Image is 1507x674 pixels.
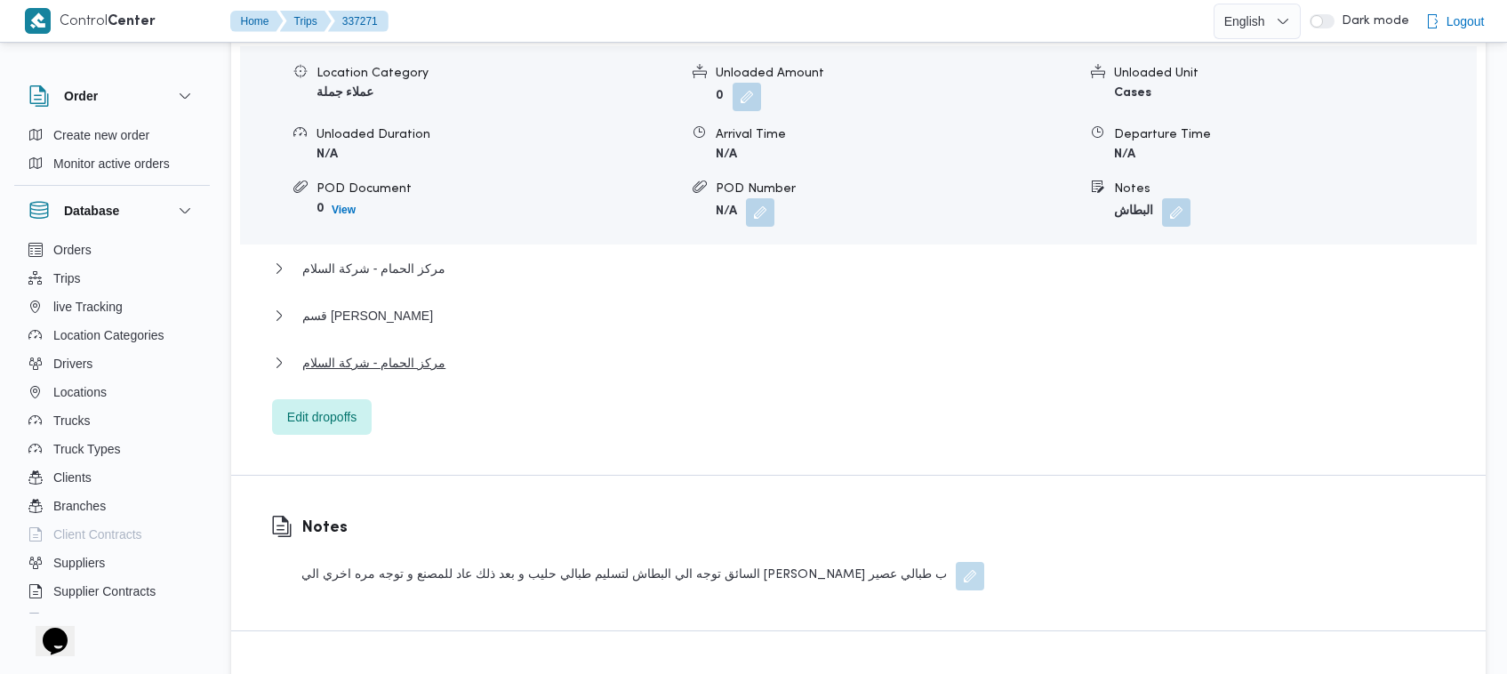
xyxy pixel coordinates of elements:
button: 337271 [328,11,389,32]
button: Database [28,200,196,221]
b: N/A [716,148,737,160]
button: قسم [PERSON_NAME] [272,305,1446,326]
span: قسم [PERSON_NAME] [302,305,433,326]
button: Trips [280,11,332,32]
div: Location Category [317,64,678,83]
span: Location Categories [53,325,164,346]
button: Home [230,11,284,32]
span: Monitor active orders [53,153,170,174]
button: Suppliers [21,549,203,577]
button: Truck Types [21,435,203,463]
button: Trucks [21,406,203,435]
button: Logout [1418,4,1492,39]
b: N/A [1114,148,1135,160]
span: Suppliers [53,552,105,574]
b: N/A [716,205,737,217]
button: Location Categories [21,321,203,349]
span: Client Contracts [53,524,142,545]
h3: Notes [301,516,984,540]
div: POD Number [716,180,1078,198]
button: مركز الحمام - شركة السلام [272,352,1446,373]
b: View [332,204,356,216]
button: View [325,199,363,221]
div: Arrival Time [716,125,1078,144]
b: Center [108,15,156,28]
span: Logout [1447,11,1485,32]
span: Drivers [53,353,92,374]
b: 0 [716,90,724,101]
button: Drivers [21,349,203,378]
button: Locations [21,378,203,406]
button: Monitor active orders [21,149,203,178]
div: Order [14,121,210,185]
div: السائق توجه الي البطاش لتسليم طبالي حليب و بعد ذلك عاد للمصنع و توجه مره اخري الي [PERSON_NAME] ب... [301,562,984,590]
span: Create new order [53,124,149,146]
span: Orders [53,239,92,261]
button: Branches [21,492,203,520]
div: Notes [1114,180,1476,198]
button: Clients [21,463,203,492]
span: مركز الحمام - شركة السلام [302,352,445,373]
div: Unloaded Duration [317,125,678,144]
iframe: chat widget [18,603,75,656]
span: Truck Types [53,438,120,460]
div: POD Document [317,180,678,198]
button: Edit dropoffs [272,399,372,435]
div: Unloaded Unit [1114,64,1476,83]
button: Client Contracts [21,520,203,549]
span: live Tracking [53,296,123,317]
div: Database [14,236,210,621]
span: Trips [53,268,81,289]
span: Devices [53,609,98,630]
b: عملاء جملة [317,87,373,99]
span: مركز الحمام - شركة السلام [302,258,445,279]
button: مركز الحمام - شركة السلام [272,258,1446,279]
button: Orders [21,236,203,264]
b: N/A [317,148,338,160]
b: Cases [1114,87,1151,99]
h3: Order [64,85,98,107]
h3: Database [64,200,119,221]
span: Locations [53,381,107,403]
span: Edit dropoffs [287,406,357,428]
span: Clients [53,467,92,488]
button: Order [28,85,196,107]
img: X8yXhbKr1z7QwAAAABJRU5ErkJggg== [25,8,51,34]
span: Trucks [53,410,90,431]
span: Branches [53,495,106,517]
b: 0 [317,203,325,214]
div: Departure Time [1114,125,1476,144]
button: Create new order [21,121,203,149]
button: live Tracking [21,293,203,321]
button: Supplier Contracts [21,577,203,606]
div: Unloaded Amount [716,64,1078,83]
span: Dark mode [1335,14,1409,28]
button: Devices [21,606,203,634]
span: Supplier Contracts [53,581,156,602]
b: البطاش [1114,205,1153,217]
div: قسم الدخيلة [240,46,1477,245]
button: Trips [21,264,203,293]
